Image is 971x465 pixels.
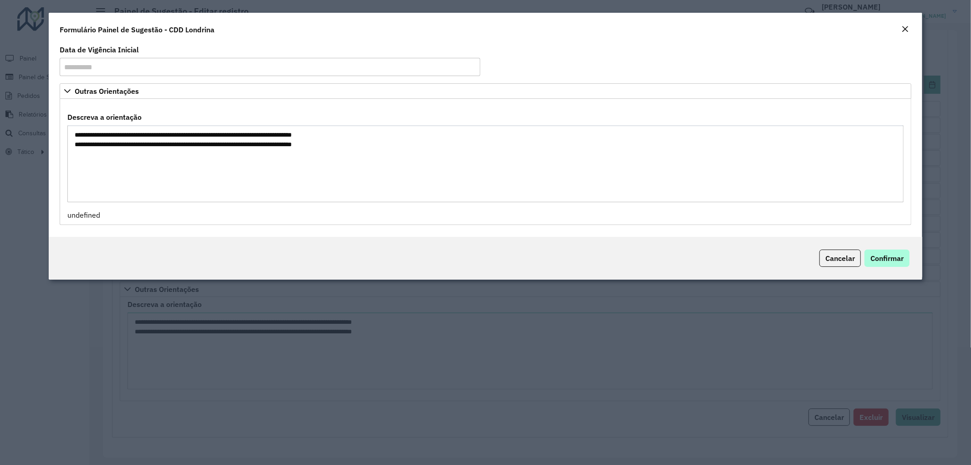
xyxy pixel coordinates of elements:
[60,99,912,225] div: Outras Orientações
[60,24,214,35] h4: Formulário Painel de Sugestão - CDD Londrina
[67,112,142,123] label: Descreva a orientação
[60,83,912,99] a: Outras Orientações
[75,87,139,95] span: Outras Orientações
[67,210,100,220] span: undefined
[825,254,855,263] span: Cancelar
[60,44,139,55] label: Data de Vigência Inicial
[901,26,909,33] em: Fechar
[870,254,904,263] span: Confirmar
[899,24,911,36] button: Close
[864,250,910,267] button: Confirmar
[819,250,861,267] button: Cancelar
